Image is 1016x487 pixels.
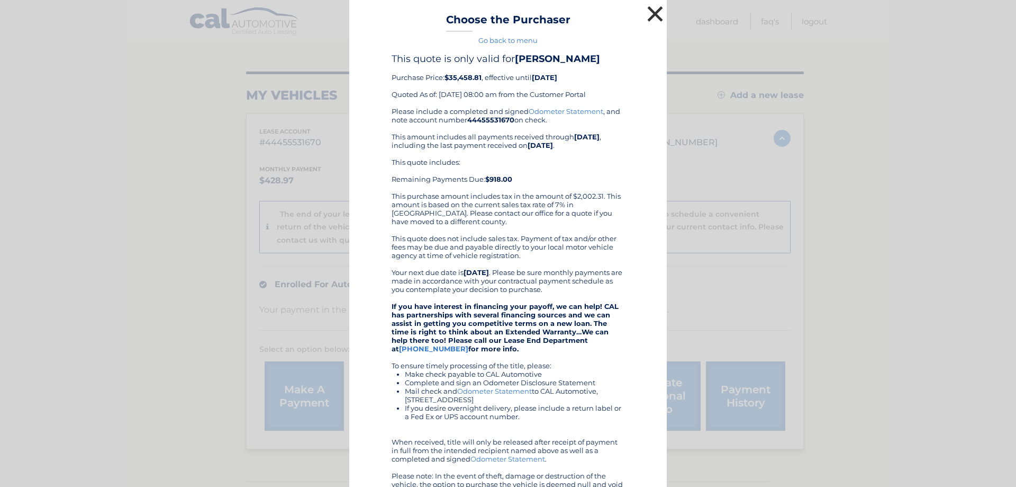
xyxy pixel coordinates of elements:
a: Go back to menu [478,36,538,45]
b: [DATE] [574,132,600,141]
li: If you desire overnight delivery, please include a return label or a Fed Ex or UPS account number. [405,404,624,421]
h3: Choose the Purchaser [446,13,570,32]
a: [PHONE_NUMBER] [399,344,468,353]
b: [DATE] [464,268,489,277]
a: Odometer Statement [470,455,545,463]
h4: This quote is only valid for [392,53,624,65]
a: Odometer Statement [529,107,603,116]
div: This quote includes: Remaining Payments Due: This purchase amount includes tax in the amount of $... [392,158,624,226]
div: Purchase Price: , effective until Quoted As of: [DATE] 08:00 am from the Customer Portal [392,53,624,107]
li: Mail check and to CAL Automotive, [STREET_ADDRESS] [405,387,624,404]
b: $35,458.81 [444,73,482,82]
b: 44455531670 [467,116,514,124]
li: Complete and sign an Odometer Disclosure Statement [405,378,624,387]
li: Make check payable to CAL Automotive [405,370,624,378]
a: Odometer Statement [457,387,532,395]
b: $918.00 [485,175,512,183]
b: [PERSON_NAME] [515,53,600,65]
button: × [645,3,666,24]
b: [DATE] [528,141,553,149]
b: [DATE] [532,73,557,82]
strong: If you have interest in financing your payoff, we can help! CAL has partnerships with several fin... [392,302,619,353]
